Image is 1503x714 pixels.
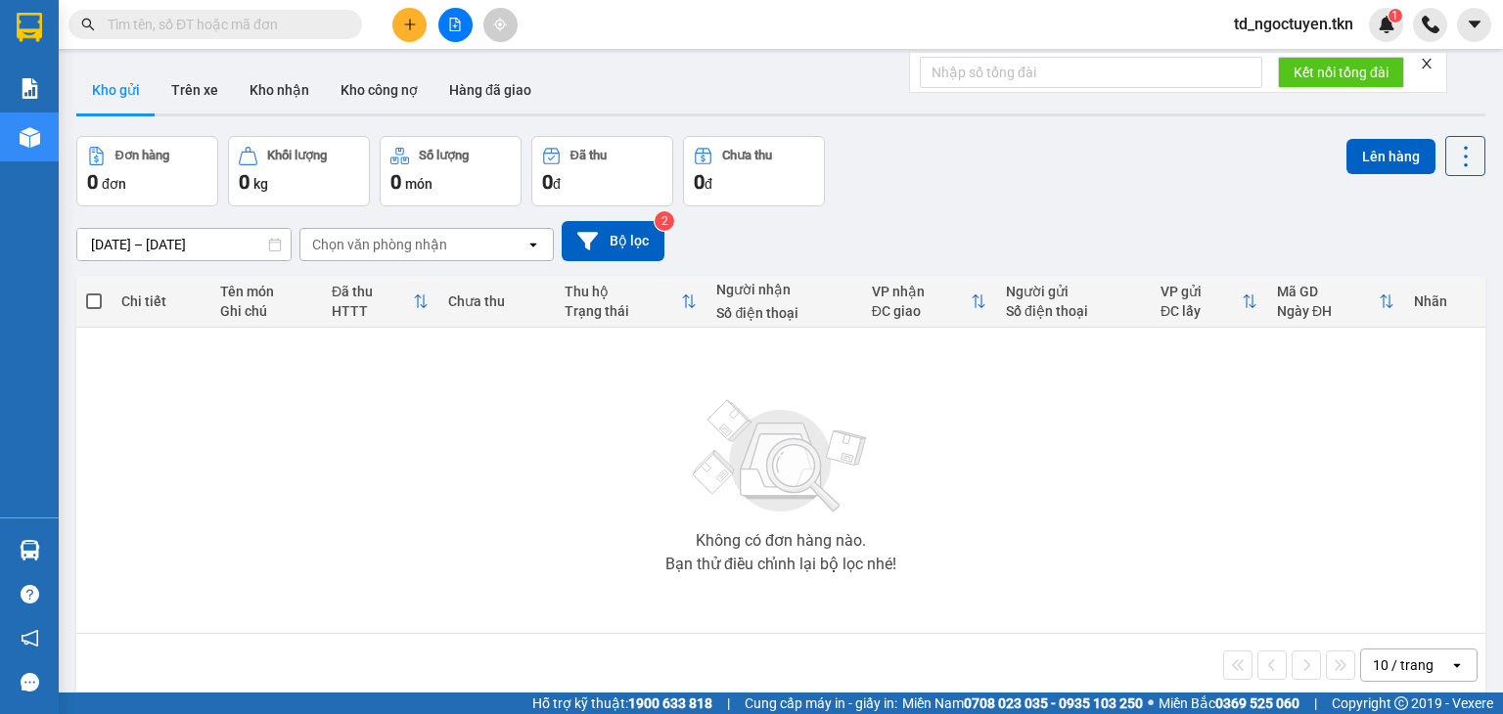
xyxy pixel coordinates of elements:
[390,170,401,194] span: 0
[1466,16,1483,33] span: caret-down
[77,229,291,260] input: Select a date range.
[1373,655,1434,675] div: 10 / trang
[1449,657,1465,673] svg: open
[862,276,996,328] th: Toggle SortBy
[727,692,730,714] span: |
[1422,16,1439,33] img: phone-icon
[920,57,1262,88] input: Nhập số tổng đài
[655,211,674,231] sup: 2
[716,282,851,297] div: Người nhận
[565,284,682,299] div: Thu hộ
[483,8,518,42] button: aim
[1278,57,1404,88] button: Kết nối tổng đài
[1314,692,1317,714] span: |
[1378,16,1395,33] img: icon-new-feature
[108,14,339,35] input: Tìm tên, số ĐT hoặc mã đơn
[17,13,42,42] img: logo-vxr
[403,18,417,31] span: plus
[253,176,268,192] span: kg
[683,388,879,525] img: svg+xml;base64,PHN2ZyBjbGFzcz0ibGlzdC1wbHVnX19zdmciIHhtbG5zPSJodHRwOi8vd3d3LnczLm9yZy8yMDAwL3N2Zy...
[872,303,971,319] div: ĐC giao
[433,67,547,113] button: Hàng đã giao
[1218,12,1369,36] span: td_ngoctuyen.tkn
[1161,284,1242,299] div: VP gửi
[722,149,772,162] div: Chưa thu
[531,136,673,206] button: Đã thu0đ
[156,67,234,113] button: Trên xe
[220,284,312,299] div: Tên món
[102,176,126,192] span: đơn
[1391,9,1398,22] span: 1
[1394,696,1408,710] span: copyright
[1389,9,1402,22] sup: 1
[493,18,507,31] span: aim
[532,692,712,714] span: Hỗ trợ kỹ thuật:
[322,276,438,328] th: Toggle SortBy
[694,170,705,194] span: 0
[628,695,712,711] strong: 1900 633 818
[542,170,553,194] span: 0
[21,585,39,603] span: question-circle
[115,149,169,162] div: Đơn hàng
[448,18,462,31] span: file-add
[332,303,413,319] div: HTTT
[1161,303,1242,319] div: ĐC lấy
[553,176,561,192] span: đ
[705,176,712,192] span: đ
[696,533,866,549] div: Không có đơn hàng nào.
[1006,303,1141,319] div: Số điện thoại
[1294,62,1389,83] span: Kết nối tổng đài
[20,127,40,148] img: warehouse-icon
[21,673,39,692] span: message
[1277,303,1379,319] div: Ngày ĐH
[1159,692,1299,714] span: Miền Bắc
[228,136,370,206] button: Khối lượng0kg
[76,67,156,113] button: Kho gửi
[1151,276,1267,328] th: Toggle SortBy
[1457,8,1491,42] button: caret-down
[20,540,40,560] img: warehouse-icon
[745,692,897,714] span: Cung cấp máy in - giấy in:
[1420,57,1434,70] span: close
[1006,284,1141,299] div: Người gửi
[902,692,1143,714] span: Miền Nam
[312,235,447,254] div: Chọn văn phòng nhận
[1267,276,1404,328] th: Toggle SortBy
[267,149,327,162] div: Khối lượng
[76,136,218,206] button: Đơn hàng0đơn
[716,305,851,321] div: Số điện thoại
[325,67,433,113] button: Kho công nợ
[665,557,896,572] div: Bạn thử điều chỉnh lại bộ lọc nhé!
[525,237,541,252] svg: open
[562,221,664,261] button: Bộ lọc
[1148,699,1154,707] span: ⚪️
[1215,695,1299,711] strong: 0369 525 060
[448,293,545,309] div: Chưa thu
[419,149,469,162] div: Số lượng
[380,136,522,206] button: Số lượng0món
[683,136,825,206] button: Chưa thu0đ
[438,8,473,42] button: file-add
[392,8,427,42] button: plus
[555,276,707,328] th: Toggle SortBy
[964,695,1143,711] strong: 0708 023 035 - 0935 103 250
[1277,284,1379,299] div: Mã GD
[872,284,971,299] div: VP nhận
[121,293,201,309] div: Chi tiết
[565,303,682,319] div: Trạng thái
[21,629,39,647] span: notification
[1346,139,1435,174] button: Lên hàng
[332,284,413,299] div: Đã thu
[234,67,325,113] button: Kho nhận
[81,18,95,31] span: search
[570,149,607,162] div: Đã thu
[20,78,40,99] img: solution-icon
[87,170,98,194] span: 0
[239,170,250,194] span: 0
[1414,293,1475,309] div: Nhãn
[405,176,433,192] span: món
[220,303,312,319] div: Ghi chú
